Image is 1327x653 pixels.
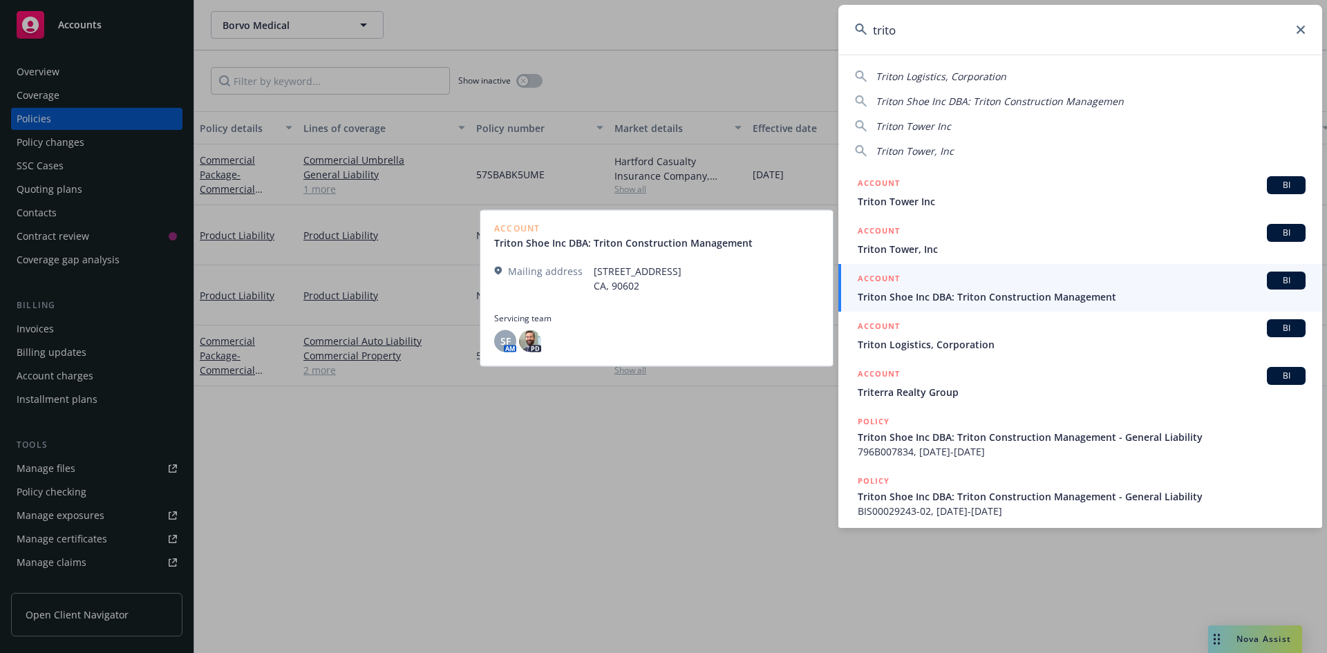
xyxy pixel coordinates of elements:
span: Triterra Realty Group [858,385,1306,399]
span: BI [1272,227,1300,239]
span: BIS00029243-02, [DATE]-[DATE] [858,504,1306,518]
h5: POLICY [858,474,890,488]
span: BI [1272,322,1300,334]
span: Triton Logistics, Corporation [858,337,1306,352]
input: Search... [838,5,1322,55]
a: POLICYTriton Shoe Inc DBA: Triton Construction Management - General LiabilityBIS00029243-02, [DAT... [838,466,1322,526]
span: Triton Tower Inc [876,120,951,133]
span: 796B007834, [DATE]-[DATE] [858,444,1306,459]
a: POLICYTriton Shoe Inc DBA: Triton Construction Management - General Liability796B007834, [DATE]-[... [838,407,1322,466]
a: ACCOUNTBITriton Tower, Inc [838,216,1322,264]
a: ACCOUNTBITriton Tower Inc [838,169,1322,216]
span: Triton Tower, Inc [858,242,1306,256]
span: Triton Shoe Inc DBA: Triton Construction Management - General Liability [858,489,1306,504]
a: ACCOUNTBITriton Logistics, Corporation [838,312,1322,359]
h5: POLICY [858,415,890,428]
span: Triton Tower Inc [858,194,1306,209]
span: Triton Shoe Inc DBA: Triton Construction Management - General Liability [858,430,1306,444]
a: ACCOUNTBITriterra Realty Group [838,359,1322,407]
a: ACCOUNTBITriton Shoe Inc DBA: Triton Construction Management [838,264,1322,312]
h5: ACCOUNT [858,224,900,240]
h5: ACCOUNT [858,176,900,193]
span: Triton Logistics, Corporation [876,70,1006,83]
span: BI [1272,179,1300,191]
span: Triton Shoe Inc DBA: Triton Construction Management [858,290,1306,304]
span: BI [1272,370,1300,382]
span: Triton Tower, Inc [876,144,954,158]
span: Triton Shoe Inc DBA: Triton Construction Managemen [876,95,1124,108]
h5: ACCOUNT [858,319,900,336]
h5: ACCOUNT [858,367,900,384]
span: BI [1272,274,1300,287]
h5: ACCOUNT [858,272,900,288]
